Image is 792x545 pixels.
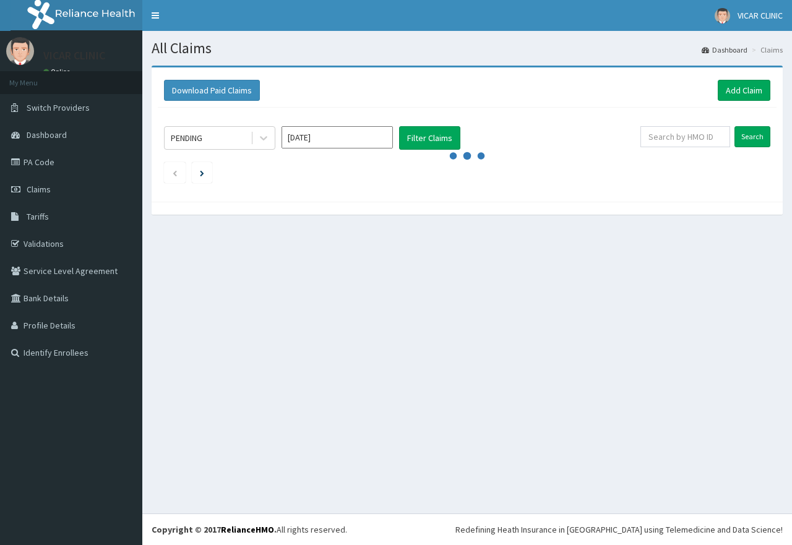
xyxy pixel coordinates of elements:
[27,129,67,140] span: Dashboard
[399,126,460,150] button: Filter Claims
[738,10,783,21] span: VICAR CLINIC
[702,45,747,55] a: Dashboard
[152,524,277,535] strong: Copyright © 2017 .
[221,524,274,535] a: RelianceHMO
[640,126,730,147] input: Search by HMO ID
[715,8,730,24] img: User Image
[171,132,202,144] div: PENDING
[164,80,260,101] button: Download Paid Claims
[734,126,770,147] input: Search
[142,513,792,545] footer: All rights reserved.
[749,45,783,55] li: Claims
[449,137,486,174] svg: audio-loading
[200,167,204,178] a: Next page
[6,37,34,65] img: User Image
[152,40,783,56] h1: All Claims
[27,102,90,113] span: Switch Providers
[282,126,393,148] input: Select Month and Year
[43,50,105,61] p: VICAR CLINIC
[27,211,49,222] span: Tariffs
[43,67,73,76] a: Online
[455,523,783,536] div: Redefining Heath Insurance in [GEOGRAPHIC_DATA] using Telemedicine and Data Science!
[718,80,770,101] a: Add Claim
[27,184,51,195] span: Claims
[172,167,178,178] a: Previous page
